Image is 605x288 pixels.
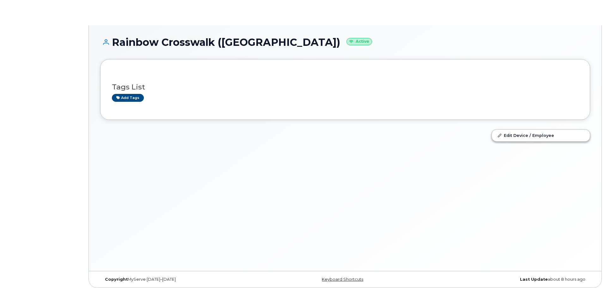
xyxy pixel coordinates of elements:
strong: Copyright [105,277,128,282]
strong: Last Update [520,277,548,282]
div: MyServe [DATE]–[DATE] [100,277,264,282]
h1: Rainbow Crosswalk ([GEOGRAPHIC_DATA]) [100,37,590,48]
a: Keyboard Shortcuts [322,277,363,282]
small: Active [346,38,372,45]
a: Add tags [112,94,144,102]
a: Edit Device / Employee [492,130,590,141]
div: about 8 hours ago [427,277,590,282]
h3: Tags List [112,83,578,91]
